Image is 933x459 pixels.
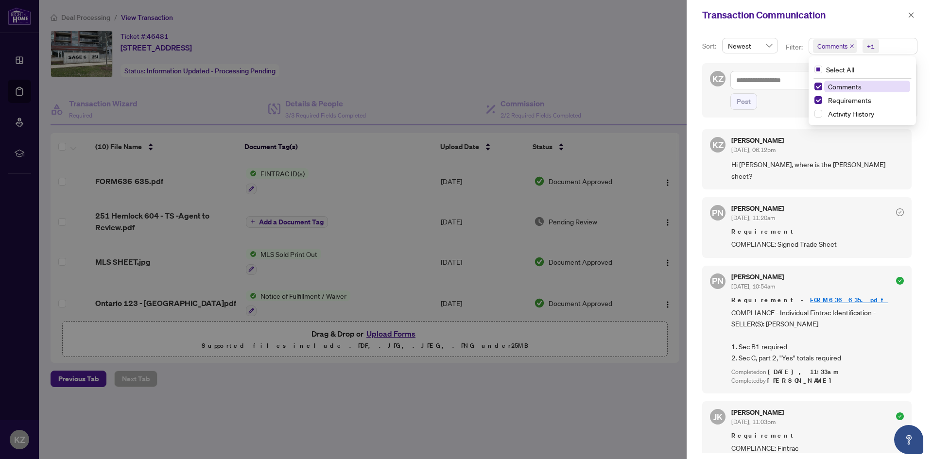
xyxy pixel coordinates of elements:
[908,12,915,18] span: close
[767,376,837,385] span: [PERSON_NAME]
[713,410,723,424] span: JK
[896,277,904,285] span: check-circle
[768,368,840,376] span: [DATE], 11:33am
[731,146,776,153] span: [DATE], 06:12pm
[712,138,724,152] span: KZ
[896,412,904,420] span: check-circle
[822,64,858,75] span: Select All
[702,8,905,22] div: Transaction Communication
[731,137,784,144] h5: [PERSON_NAME]
[828,109,874,118] span: Activity History
[731,214,775,221] span: [DATE], 11:20am
[828,82,862,91] span: Comments
[731,418,776,425] span: [DATE], 11:03pm
[849,44,854,49] span: close
[731,227,904,237] span: Requirement
[810,296,888,304] a: FORM636 635.pdf
[731,205,784,212] h5: [PERSON_NAME]
[731,295,904,305] span: Requirement -
[731,442,904,454] span: COMPLIANCE: Fintrac
[731,307,904,364] span: COMPLIANCE - Individual Fintrac Identification - SELLER(S): [PERSON_NAME] 1. Sec B1 required 2. S...
[894,425,923,454] button: Open asap
[712,274,724,288] span: PN
[813,39,857,53] span: Comments
[728,38,772,53] span: Newest
[731,376,904,386] div: Completed by
[824,94,910,106] span: Requirements
[731,368,904,377] div: Completed on
[828,96,871,104] span: Requirements
[731,159,904,182] span: Hi [PERSON_NAME], where is the [PERSON_NAME] sheet?
[824,81,910,92] span: Comments
[702,41,718,51] p: Sort:
[731,409,784,416] h5: [PERSON_NAME]
[867,41,875,51] div: +1
[712,72,724,85] span: KZ
[731,273,784,280] h5: [PERSON_NAME]
[896,208,904,216] span: check-circle
[731,283,775,290] span: [DATE], 10:54am
[730,93,757,110] button: Post
[814,96,822,104] span: Select Requirements
[814,83,822,90] span: Select Comments
[786,42,804,52] p: Filter:
[814,110,822,118] span: Select Activity History
[731,238,904,250] span: COMPLIANCE: Signed Trade Sheet
[731,431,904,441] span: Requirement
[817,41,847,51] span: Comments
[712,206,724,220] span: PN
[824,108,910,119] span: Activity History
